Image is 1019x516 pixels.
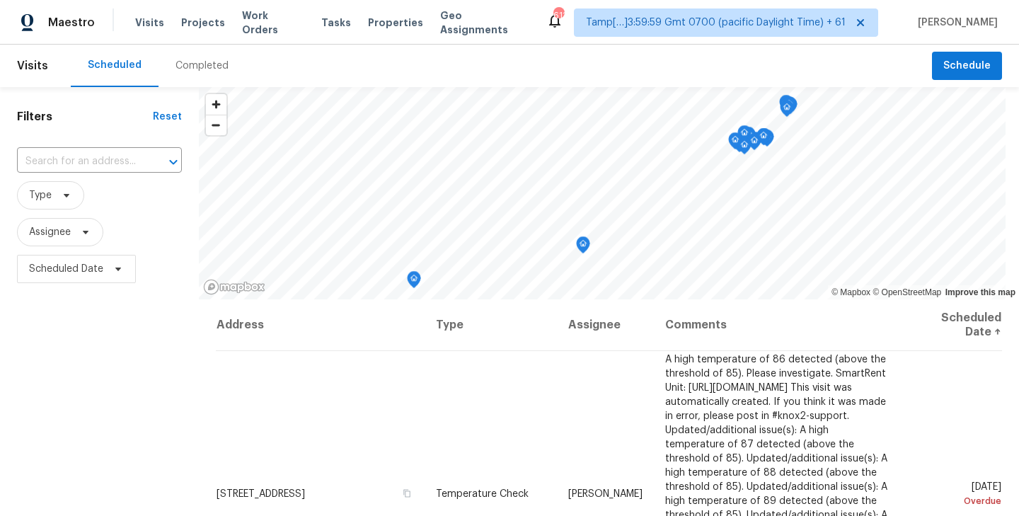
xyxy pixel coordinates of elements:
button: Copy Address [401,486,413,499]
div: Map marker [756,128,771,150]
th: Scheduled Date ↑ [902,299,1002,351]
span: Type [29,188,52,202]
button: Schedule [932,52,1002,81]
button: Zoom in [206,94,226,115]
button: Zoom out [206,115,226,135]
a: Mapbox homepage [203,279,265,295]
div: Map marker [782,96,796,118]
div: Map marker [760,130,774,151]
span: Visits [135,16,164,30]
span: Work Orders [242,8,304,37]
span: Assignee [29,225,71,239]
span: Tamp[…]3:59:59 Gmt 0700 (pacific Daylight Time) + 61 [586,16,846,30]
span: Schedule [943,57,991,75]
div: Map marker [737,137,752,159]
div: 611 [553,8,563,23]
span: [DATE] [913,481,1001,508]
div: Reset [153,110,182,124]
div: Map marker [747,133,761,155]
span: Projects [181,16,225,30]
span: Properties [368,16,423,30]
div: Map marker [407,271,421,293]
canvas: Map [199,87,1006,299]
div: Map marker [576,236,590,258]
div: Map marker [742,127,756,149]
div: Map marker [783,97,798,119]
h1: Filters [17,110,153,124]
div: Scheduled [88,58,142,72]
div: Overdue [913,493,1001,508]
span: Visits [17,50,48,81]
span: Tasks [321,18,351,28]
th: Type [425,299,557,351]
a: OpenStreetMap [873,287,941,297]
span: [PERSON_NAME] [568,488,643,498]
span: Scheduled Date [29,262,103,276]
th: Assignee [557,299,654,351]
th: Comments [654,299,902,351]
span: [STREET_ADDRESS] [217,488,305,498]
div: Map marker [779,95,793,117]
span: Temperature Check [436,488,529,498]
span: Geo Assignments [440,8,529,37]
a: Mapbox [831,287,870,297]
th: Address [216,299,425,351]
span: Maestro [48,16,95,30]
input: Search for an address... [17,151,142,173]
div: Completed [175,59,229,73]
span: [PERSON_NAME] [912,16,998,30]
div: Map marker [728,132,742,154]
a: Improve this map [945,287,1015,297]
button: Open [163,152,183,172]
div: Map marker [737,125,752,147]
div: Map marker [780,100,794,122]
